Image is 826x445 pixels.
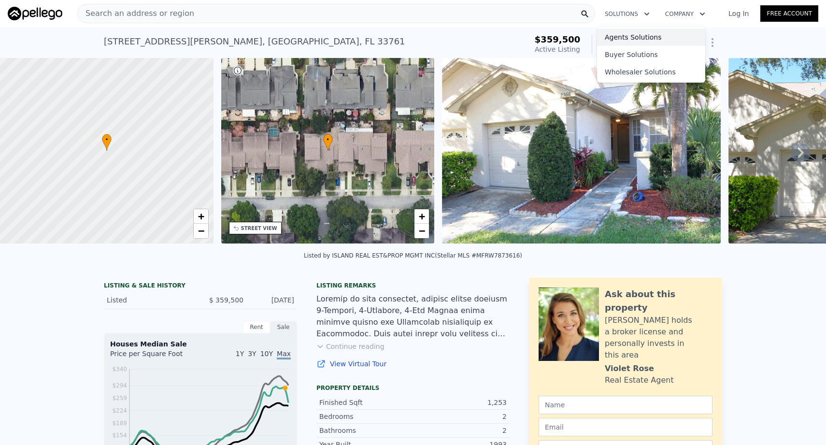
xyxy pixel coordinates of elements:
[419,210,425,222] span: +
[323,135,333,144] span: •
[270,321,297,333] div: Sale
[107,295,193,305] div: Listed
[316,293,510,340] div: Loremip do sita consectet, adipisc elitse doeiusm 9-Tempori, 4-Utlabore, 4-Etd Magnaa enima minim...
[251,295,294,305] div: [DATE]
[78,8,194,19] span: Search an address or region
[319,398,413,407] div: Finished Sqft
[605,287,712,315] div: Ask about this property
[597,27,705,83] div: Solutions
[539,418,712,436] input: Email
[198,210,204,222] span: +
[248,350,256,358] span: 3Y
[112,366,127,373] tspan: $340
[597,46,705,63] a: Buyer Solutions
[316,282,510,289] div: Listing remarks
[198,225,204,237] span: −
[597,63,705,81] a: Wholesaler Solutions
[209,296,243,304] span: $ 359,500
[319,426,413,435] div: Bathrooms
[413,412,507,421] div: 2
[657,5,713,23] button: Company
[194,209,208,224] a: Zoom in
[304,252,522,259] div: Listed by ISLAND REAL EST&PROP MGMT INC (Stellar MLS #MFRW7873616)
[413,398,507,407] div: 1,253
[605,374,674,386] div: Real Estate Agent
[110,349,200,364] div: Price per Square Foot
[110,339,291,349] div: Houses Median Sale
[104,282,297,291] div: LISTING & SALE HISTORY
[243,321,270,333] div: Rent
[597,5,657,23] button: Solutions
[535,34,581,44] span: $359,500
[535,45,580,53] span: Active Listing
[316,342,385,351] button: Continue reading
[260,350,273,358] span: 10Y
[241,225,277,232] div: STREET VIEW
[112,420,127,427] tspan: $189
[414,224,429,238] a: Zoom out
[717,9,760,18] a: Log In
[413,426,507,435] div: 2
[605,315,712,361] div: [PERSON_NAME] holds a broker license and personally invests in this area
[414,209,429,224] a: Zoom in
[112,407,127,414] tspan: $224
[597,29,705,46] a: Agents Solutions
[8,7,62,20] img: Pellego
[703,33,722,52] button: Show Options
[102,135,112,144] span: •
[539,396,712,414] input: Name
[102,134,112,151] div: •
[236,350,244,358] span: 1Y
[605,363,654,374] div: Violet Rose
[112,382,127,389] tspan: $294
[323,134,333,151] div: •
[319,412,413,421] div: Bedrooms
[112,432,127,439] tspan: $154
[316,359,510,369] a: View Virtual Tour
[277,350,291,359] span: Max
[316,384,510,392] div: Property details
[442,58,720,244] img: Sale: 146255286 Parcel: 120990807
[194,224,208,238] a: Zoom out
[760,5,818,22] a: Free Account
[112,395,127,402] tspan: $259
[104,35,405,48] div: [STREET_ADDRESS][PERSON_NAME] , [GEOGRAPHIC_DATA] , FL 33761
[419,225,425,237] span: −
